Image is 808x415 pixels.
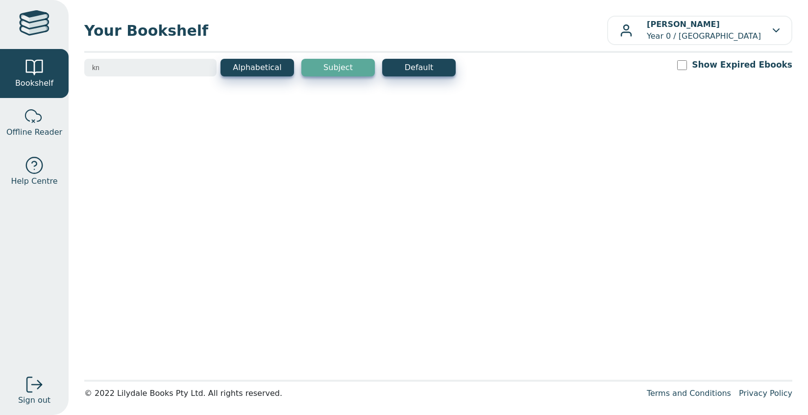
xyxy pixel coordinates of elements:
[301,59,375,76] button: Subject
[11,175,57,187] span: Help Centre
[607,16,792,45] button: [PERSON_NAME]Year 0 / [GEOGRAPHIC_DATA]
[18,394,50,406] span: Sign out
[647,19,761,42] p: Year 0 / [GEOGRAPHIC_DATA]
[6,126,62,138] span: Offline Reader
[382,59,456,76] button: Default
[84,388,639,399] div: © 2022 Lilydale Books Pty Ltd. All rights reserved.
[647,389,731,398] a: Terms and Conditions
[647,20,720,29] b: [PERSON_NAME]
[692,59,792,71] label: Show Expired Ebooks
[15,77,53,89] span: Bookshelf
[84,20,607,42] span: Your Bookshelf
[220,59,294,76] button: Alphabetical
[84,59,217,76] input: Search bookshelf (E.g: psychology)
[739,389,792,398] a: Privacy Policy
